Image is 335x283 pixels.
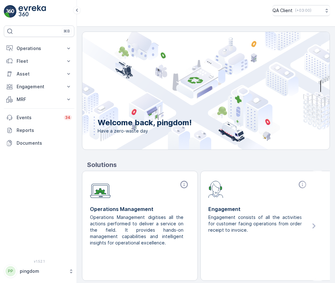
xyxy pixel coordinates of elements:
button: Operations [4,42,74,55]
button: Engagement [4,80,74,93]
a: Events34 [4,111,74,124]
button: MRF [4,93,74,106]
button: QA Client(+03:00) [272,5,330,16]
p: Engagement [208,205,308,213]
img: city illustration [54,32,330,149]
p: Operations [17,45,62,52]
p: Fleet [17,58,62,64]
p: Welcome back, pingdom! [98,118,192,128]
p: pingdom [20,268,65,274]
img: module-icon [208,180,223,198]
p: Events [17,114,60,121]
button: Fleet [4,55,74,68]
p: Reports [17,127,72,134]
img: logo [4,5,17,18]
div: PP [5,266,16,276]
a: Reports [4,124,74,137]
p: Asset [17,71,62,77]
img: module-icon [90,180,111,198]
p: Engagement [17,83,62,90]
p: ⌘B [63,29,70,34]
p: MRF [17,96,62,103]
p: Documents [17,140,72,146]
p: Engagement consists of all the activities for customer facing operations from order receipt to in... [208,214,303,233]
p: Operations Management digitises all the actions performed to deliver a service on the field. It p... [90,214,185,246]
img: logo_light-DOdMpM7g.png [19,5,46,18]
a: Documents [4,137,74,149]
p: QA Client [272,7,293,14]
button: PPpingdom [4,265,74,278]
span: v 1.52.1 [4,259,74,263]
p: Solutions [87,160,330,170]
p: 34 [65,115,71,120]
button: Asset [4,68,74,80]
span: Have a zero-waste day [98,128,192,134]
p: ( +03:00 ) [295,8,311,13]
p: Operations Management [90,205,190,213]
